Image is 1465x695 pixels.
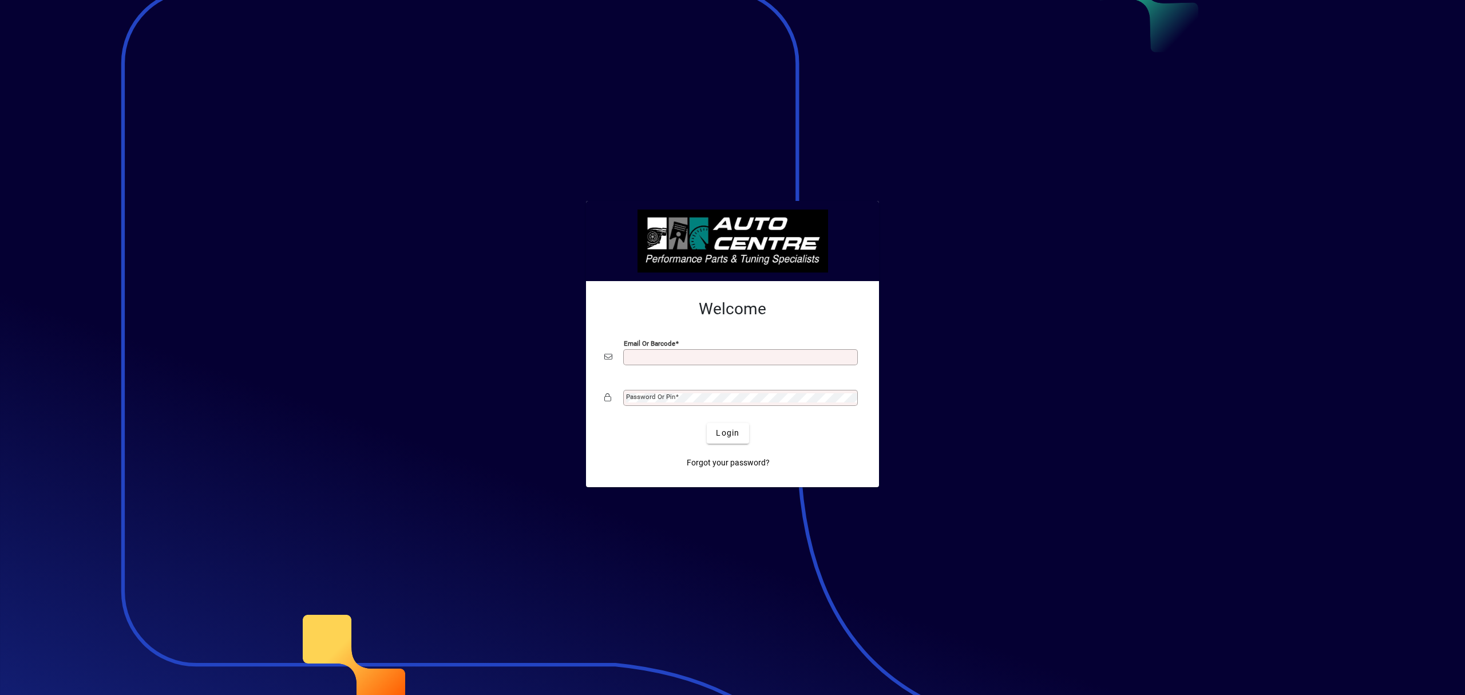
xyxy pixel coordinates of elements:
[716,427,739,439] span: Login
[682,453,774,473] a: Forgot your password?
[604,299,861,319] h2: Welcome
[626,393,675,401] mat-label: Password or Pin
[624,339,675,347] mat-label: Email or Barcode
[707,423,749,444] button: Login
[687,457,770,469] span: Forgot your password?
